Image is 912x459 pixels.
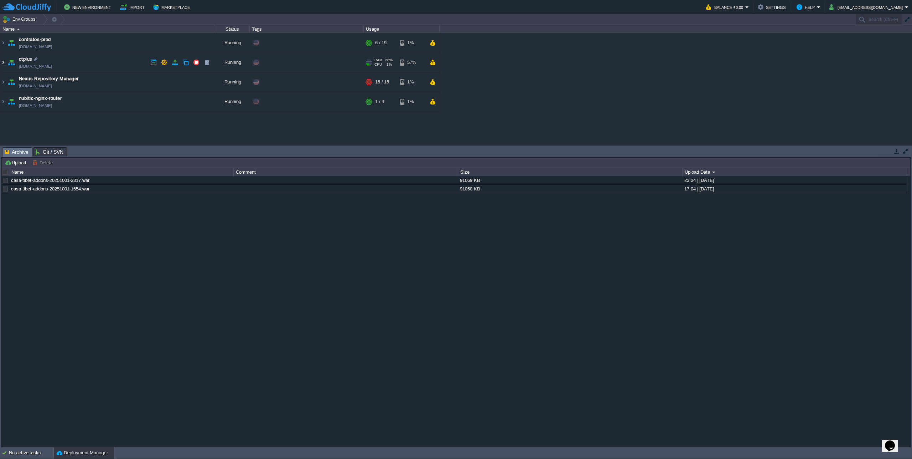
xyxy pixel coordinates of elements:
[10,168,233,176] div: Name
[234,168,458,176] div: Comment
[32,159,55,166] button: Delete
[11,178,89,183] a: casa-tibet-addons-20251001-2317.war
[400,92,423,111] div: 1%
[214,92,250,111] div: Running
[6,53,16,72] img: AMDAwAAAACH5BAEAAAAALAAAAAABAAEAAAICRAEAOw==
[9,447,53,459] div: No active tasks
[0,33,6,52] img: AMDAwAAAACH5BAEAAAAALAAAAAABAAEAAAICRAEAOw==
[458,176,682,184] div: 91069 KB
[364,25,439,33] div: Usage
[250,25,363,33] div: Tags
[19,102,52,109] a: [DOMAIN_NAME]
[1,25,214,33] div: Name
[214,25,249,33] div: Status
[375,92,384,111] div: 1 / 4
[458,168,682,176] div: Size
[153,3,192,11] button: Marketplace
[400,33,423,52] div: 1%
[374,58,382,62] span: RAM
[6,72,16,92] img: AMDAwAAAACH5BAEAAAAALAAAAAABAAEAAAICRAEAOw==
[797,3,817,11] button: Help
[57,449,108,457] button: Deployment Manager
[36,148,63,156] span: Git / SVN
[2,14,38,24] button: Env Groups
[120,3,147,11] button: Import
[19,75,79,82] a: Nexus Repository Manager
[6,92,16,111] img: AMDAwAAAACH5BAEAAAAALAAAAAABAAEAAAICRAEAOw==
[19,82,52,90] a: [DOMAIN_NAME]
[17,29,20,30] img: AMDAwAAAACH5BAEAAAAALAAAAAABAAEAAAICRAEAOw==
[458,185,682,193] div: 91050 KB
[400,72,423,92] div: 1%
[683,176,906,184] div: 23:24 | [DATE]
[214,53,250,72] div: Running
[214,33,250,52] div: Running
[375,33,387,52] div: 6 / 19
[683,185,906,193] div: 17:04 | [DATE]
[2,3,51,12] img: CloudJiffy
[19,63,52,70] a: [DOMAIN_NAME]
[19,95,62,102] a: nubitic-nginx-router
[385,58,393,62] span: 26%
[214,72,250,92] div: Running
[375,72,389,92] div: 15 / 15
[5,148,28,157] span: Archive
[6,33,16,52] img: AMDAwAAAACH5BAEAAAAALAAAAAABAAEAAAICRAEAOw==
[829,3,905,11] button: [EMAIL_ADDRESS][DOMAIN_NAME]
[758,3,788,11] button: Settings
[374,62,382,67] span: CPU
[385,62,392,67] span: 1%
[0,72,6,92] img: AMDAwAAAACH5BAEAAAAALAAAAAABAAEAAAICRAEAOw==
[706,3,745,11] button: Balance ₹0.00
[64,3,113,11] button: New Environment
[5,159,28,166] button: Upload
[400,53,423,72] div: 57%
[19,56,32,63] a: ctplus
[683,168,907,176] div: Upload Date
[19,43,52,50] a: [DOMAIN_NAME]
[0,53,6,72] img: AMDAwAAAACH5BAEAAAAALAAAAAABAAEAAAICRAEAOw==
[882,430,905,452] iframe: chat widget
[19,36,51,43] a: contratos-prod
[0,92,6,111] img: AMDAwAAAACH5BAEAAAAALAAAAAABAAEAAAICRAEAOw==
[11,186,89,192] a: casa-tibet-addons-20251001-1654.war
